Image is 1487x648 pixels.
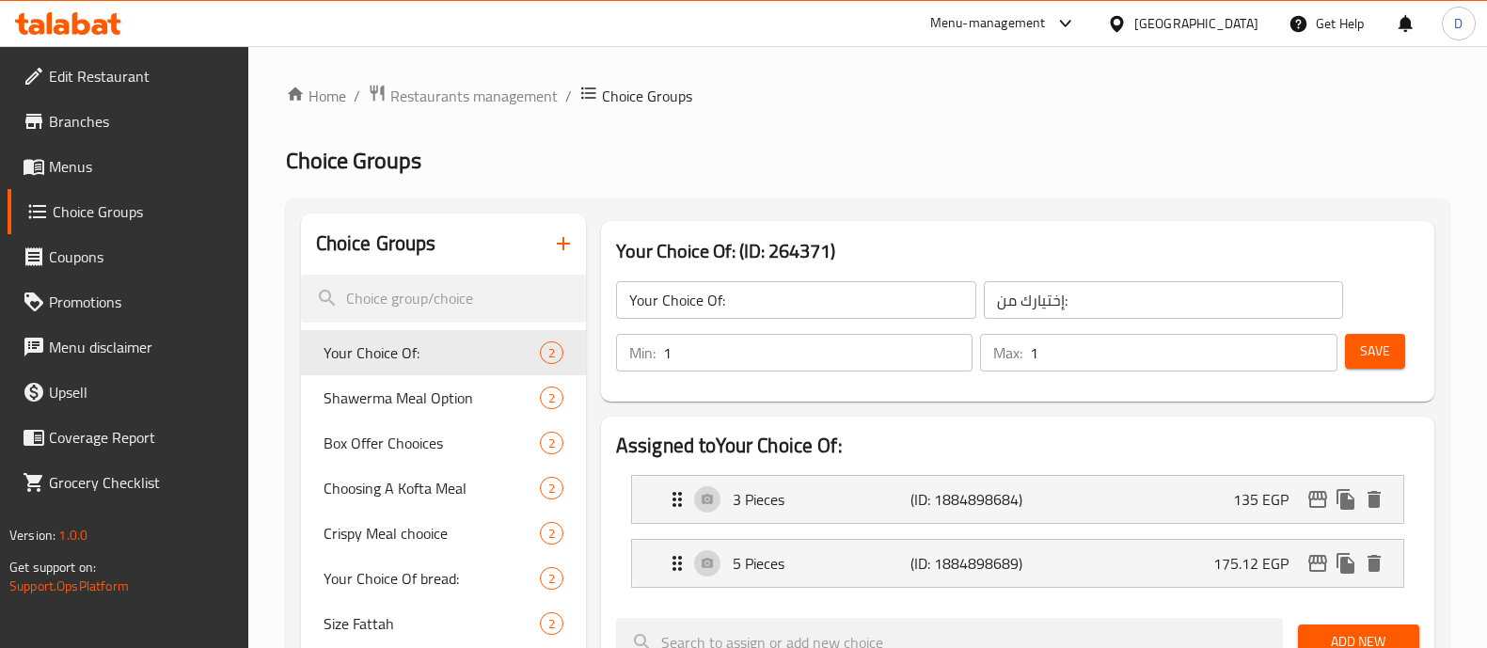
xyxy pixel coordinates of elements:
[301,330,586,375] div: Your Choice Of:2
[930,12,1046,35] div: Menu-management
[324,567,540,590] span: Your Choice Of bread:
[53,200,233,223] span: Choice Groups
[49,426,233,449] span: Coverage Report
[1213,552,1304,575] p: 175.12 EGP
[540,567,563,590] div: Choices
[993,341,1022,364] p: Max:
[629,341,656,364] p: Min:
[910,488,1029,511] p: (ID: 1884898684)
[286,139,421,182] span: Choice Groups
[541,389,562,407] span: 2
[8,415,248,460] a: Coverage Report
[316,229,436,258] h2: Choice Groups
[49,110,233,133] span: Branches
[541,344,562,362] span: 2
[301,375,586,420] div: Shawerma Meal Option2
[49,336,233,358] span: Menu disclaimer
[1454,13,1463,34] span: D
[541,435,562,452] span: 2
[9,555,96,579] span: Get support on:
[8,324,248,370] a: Menu disclaimer
[49,245,233,268] span: Coupons
[368,84,558,108] a: Restaurants management
[1233,488,1304,511] p: 135 EGP
[324,387,540,409] span: Shawerma Meal Option
[632,540,1403,587] div: Expand
[540,612,563,635] div: Choices
[616,467,1419,531] li: Expand
[540,477,563,499] div: Choices
[301,466,586,511] div: Choosing A Kofta Meal2
[49,65,233,87] span: Edit Restaurant
[8,99,248,144] a: Branches
[49,291,233,313] span: Promotions
[9,523,55,547] span: Version:
[324,341,540,364] span: Your Choice Of:
[301,275,586,323] input: search
[540,522,563,545] div: Choices
[390,85,558,107] span: Restaurants management
[8,234,248,279] a: Coupons
[1304,549,1332,577] button: edit
[286,84,1449,108] nav: breadcrumb
[1332,485,1360,514] button: duplicate
[49,381,233,403] span: Upsell
[8,144,248,189] a: Menus
[324,522,540,545] span: Crispy Meal chooice
[616,531,1419,595] li: Expand
[910,552,1029,575] p: (ID: 1884898689)
[1360,549,1388,577] button: delete
[541,525,562,543] span: 2
[324,432,540,454] span: Box Offer Chooices
[540,432,563,454] div: Choices
[733,552,910,575] p: 5 Pieces
[1360,485,1388,514] button: delete
[301,601,586,646] div: Size Fattah2
[565,85,572,107] li: /
[541,615,562,633] span: 2
[541,570,562,588] span: 2
[49,471,233,494] span: Grocery Checklist
[8,279,248,324] a: Promotions
[8,370,248,415] a: Upsell
[616,432,1419,460] h2: Assigned to Your Choice Of:
[733,488,910,511] p: 3 Pieces
[540,387,563,409] div: Choices
[1345,334,1405,369] button: Save
[9,574,129,598] a: Support.OpsPlatform
[632,476,1403,523] div: Expand
[286,85,346,107] a: Home
[1360,340,1390,363] span: Save
[541,480,562,498] span: 2
[1332,549,1360,577] button: duplicate
[616,236,1419,266] h3: Your Choice Of: (ID: 264371)
[301,420,586,466] div: Box Offer Chooices2
[324,612,540,635] span: Size Fattah
[301,511,586,556] div: Crispy Meal chooice2
[49,155,233,178] span: Menus
[58,523,87,547] span: 1.0.0
[540,341,563,364] div: Choices
[8,54,248,99] a: Edit Restaurant
[301,556,586,601] div: Your Choice Of bread:2
[324,477,540,499] span: Choosing A Kofta Meal
[602,85,692,107] span: Choice Groups
[354,85,360,107] li: /
[1304,485,1332,514] button: edit
[8,460,248,505] a: Grocery Checklist
[8,189,248,234] a: Choice Groups
[1134,13,1258,34] div: [GEOGRAPHIC_DATA]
